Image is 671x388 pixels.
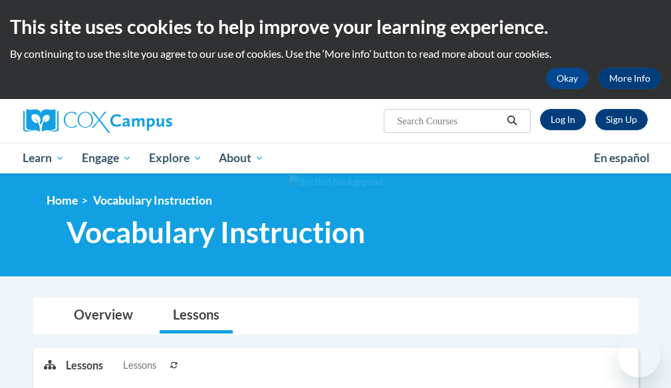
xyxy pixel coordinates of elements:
[219,150,264,166] span: About
[15,143,74,173] a: Learn
[123,358,156,373] span: Lessons
[66,358,103,373] p: Lessons
[599,68,661,89] a: More Info
[61,298,146,334] a: Overview
[160,298,233,334] a: Lessons
[502,113,522,129] button: Search
[210,143,273,173] a: About
[93,193,212,207] span: Vocabulary Instruction
[67,215,365,250] span: Vocabulary Instruction
[13,143,658,173] div: Main menu
[595,109,648,130] a: Register
[140,143,211,173] a: Explore
[149,150,202,166] span: Explore
[585,144,658,172] a: En español
[23,109,218,133] a: Cox Campus
[396,113,502,129] input: Search Courses
[618,335,660,377] iframe: Button to launch messaging window
[23,150,65,166] span: Learn
[546,68,589,89] button: Okay
[10,13,661,40] h2: This site uses cookies to help improve your learning experience.
[10,47,661,61] p: By continuing to use the site you agree to our use of cookies. Use the ‘More info’ button to read...
[594,151,650,165] span: En español
[47,193,78,207] a: Home
[82,150,132,166] span: Engage
[73,143,140,173] a: Engage
[540,109,586,130] a: Log In
[23,109,172,133] img: Cox Campus
[289,175,383,189] img: Section background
